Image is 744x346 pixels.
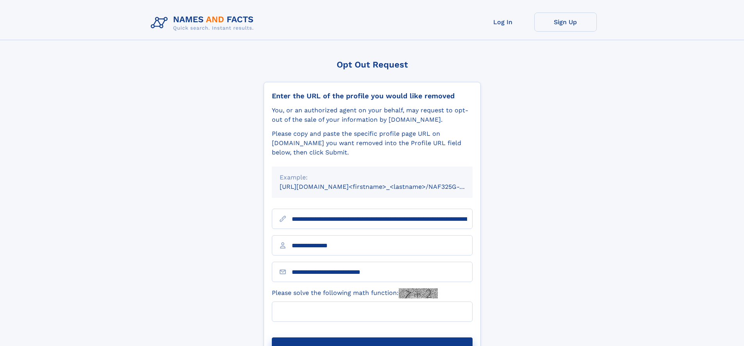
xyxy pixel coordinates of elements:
small: [URL][DOMAIN_NAME]<firstname>_<lastname>/NAF325G-xxxxxxxx [280,183,487,190]
div: Enter the URL of the profile you would like removed [272,92,473,100]
a: Log In [472,12,534,32]
label: Please solve the following math function: [272,288,438,298]
div: Example: [280,173,465,182]
div: You, or an authorized agent on your behalf, may request to opt-out of the sale of your informatio... [272,106,473,124]
a: Sign Up [534,12,597,32]
img: Logo Names and Facts [148,12,260,34]
div: Opt Out Request [264,60,481,69]
div: Please copy and paste the specific profile page URL on [DOMAIN_NAME] you want removed into the Pr... [272,129,473,157]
